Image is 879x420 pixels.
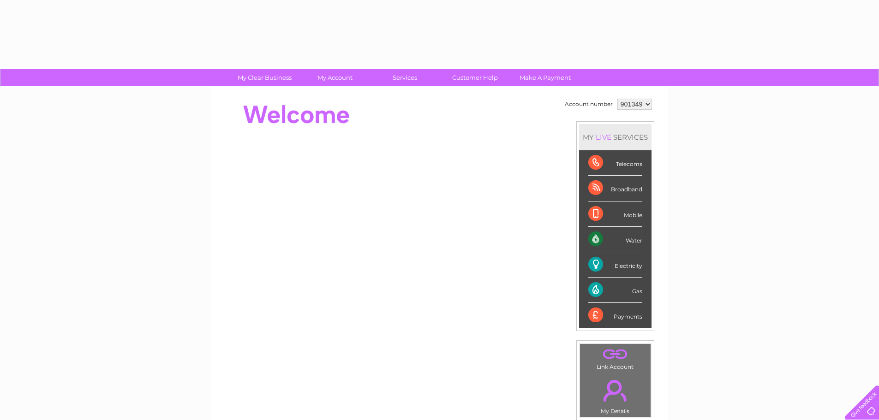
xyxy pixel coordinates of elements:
[580,343,651,373] td: Link Account
[579,124,652,150] div: MY SERVICES
[588,303,642,328] div: Payments
[437,69,513,86] a: Customer Help
[588,150,642,176] div: Telecoms
[297,69,373,86] a: My Account
[594,133,613,142] div: LIVE
[580,372,651,417] td: My Details
[588,252,642,278] div: Electricity
[367,69,443,86] a: Services
[582,374,648,407] a: .
[588,201,642,227] div: Mobile
[507,69,583,86] a: Make A Payment
[562,96,615,112] td: Account number
[588,227,642,252] div: Water
[588,278,642,303] div: Gas
[227,69,303,86] a: My Clear Business
[588,176,642,201] div: Broadband
[582,346,648,362] a: .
